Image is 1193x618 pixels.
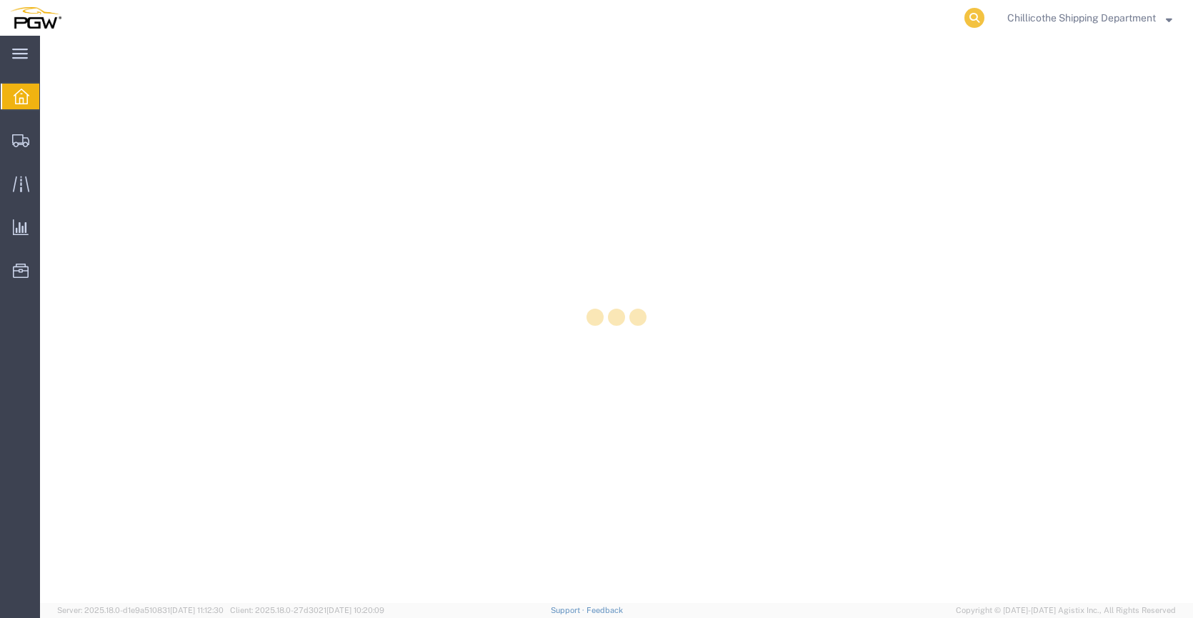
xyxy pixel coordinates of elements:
a: Support [551,606,586,614]
span: [DATE] 11:12:30 [170,606,224,614]
span: Chillicothe Shipping Department [1007,10,1156,26]
span: Copyright © [DATE]-[DATE] Agistix Inc., All Rights Reserved [956,604,1176,617]
img: logo [10,7,61,29]
span: Server: 2025.18.0-d1e9a510831 [57,606,224,614]
span: [DATE] 10:20:09 [326,606,384,614]
a: Feedback [586,606,623,614]
span: Client: 2025.18.0-27d3021 [230,606,384,614]
button: Chillicothe Shipping Department [1007,9,1173,26]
